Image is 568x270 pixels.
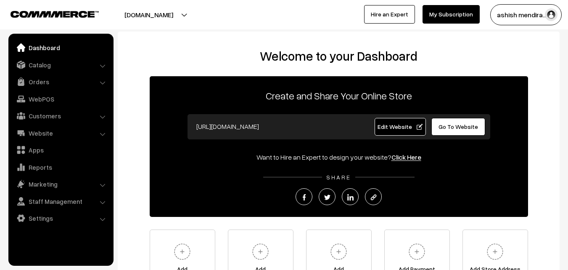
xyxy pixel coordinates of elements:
a: Orders [11,74,111,89]
a: Edit Website [375,118,426,136]
p: Create and Share Your Online Store [150,88,528,103]
a: Settings [11,211,111,226]
a: COMMMERCE [11,8,84,19]
img: user [545,8,557,21]
a: Reports [11,160,111,175]
span: Edit Website [378,123,423,130]
a: Staff Management [11,194,111,209]
a: WebPOS [11,91,111,107]
div: Want to Hire an Expert to design your website? [150,152,528,162]
a: Hire an Expert [364,5,415,24]
button: ashish mendira… [490,4,562,25]
h2: Welcome to your Dashboard [126,48,551,64]
a: Click Here [391,153,421,161]
img: COMMMERCE [11,11,99,17]
img: plus.svg [327,240,350,263]
span: SHARE [322,174,355,181]
img: plus.svg [405,240,428,263]
a: Customers [11,108,111,123]
img: plus.svg [483,240,507,263]
img: plus.svg [249,240,272,263]
a: Dashboard [11,40,111,55]
img: plus.svg [171,240,194,263]
span: Go To Website [439,123,478,130]
a: Website [11,126,111,141]
a: Catalog [11,57,111,72]
button: [DOMAIN_NAME] [95,4,203,25]
a: Marketing [11,176,111,192]
a: Apps [11,142,111,158]
a: Go To Website [431,118,486,136]
a: My Subscription [423,5,480,24]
